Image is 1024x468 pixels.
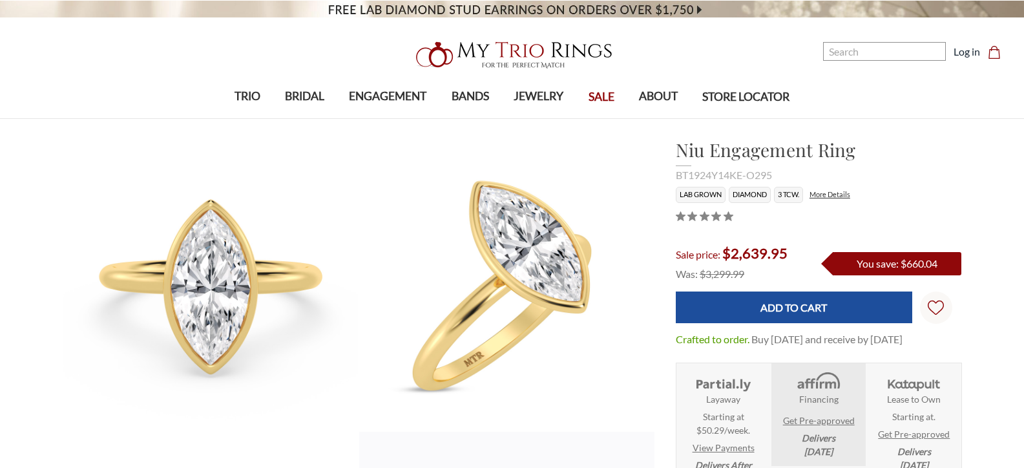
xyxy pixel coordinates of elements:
span: BANDS [452,88,489,105]
a: Get Pre-approved [783,414,855,427]
li: Affirm [771,363,865,467]
img: Layaway [693,371,753,393]
strong: Layaway [706,392,740,406]
strong: Financing [799,392,839,406]
a: Cart with 0 items [988,44,1008,59]
a: SALE [576,76,626,118]
span: You save: $660.04 [857,257,937,270]
input: Add to Cart [676,292,912,323]
a: TRIO [222,76,273,118]
span: $2,639.95 [722,244,788,262]
a: More Details [810,190,850,198]
img: Photo of Niu 3 ct tw. Lab Grown Marquise Solitaire Engagement Ring 14K Yellow Gold [BT1924YE-O295] [63,135,359,431]
strong: Lease to Own [887,392,941,406]
li: Diamond [729,187,771,203]
span: Starting at . [892,410,935,423]
em: Delivers [802,431,835,458]
img: Photo of Niu 3 ct tw. Lab Grown Marquise Solitaire Engagement Ring 14K Yellow Gold [BT1924YE-O295] [359,135,654,431]
img: Affirm [788,371,848,393]
span: ABOUT [639,88,678,105]
a: Get Pre-approved [878,427,950,441]
span: STORE LOCATOR [702,89,789,105]
input: Search [823,42,946,61]
span: $3,299.99 [700,268,744,280]
button: submenu toggle [532,118,545,119]
a: My Trio Rings [297,34,727,76]
a: ABOUT [627,76,690,118]
a: Wish Lists [920,292,952,324]
button: submenu toggle [464,118,477,119]
button: submenu toggle [241,118,254,119]
dd: Buy [DATE] and receive by [DATE] [751,332,903,347]
button: submenu toggle [652,118,665,119]
a: View Payments [693,441,755,454]
span: JEWELRY [514,88,563,105]
a: BRIDAL [273,76,337,118]
a: JEWELRY [501,76,576,118]
button: submenu toggle [298,118,311,119]
dt: Crafted to order. [676,332,749,347]
div: BT1924Y14KE-O295 [676,167,962,183]
span: [DATE] [804,446,833,457]
svg: cart.cart_preview [988,46,1001,59]
span: SALE [589,89,614,105]
li: Lab Grown [676,187,726,203]
a: STORE LOCATOR [690,76,802,118]
a: BANDS [439,76,501,118]
span: Sale price: [676,248,720,261]
span: ENGAGEMENT [349,88,426,105]
span: Was: [676,268,698,280]
button: submenu toggle [381,118,394,119]
a: Log in [954,44,980,59]
span: Starting at $50.29/week. [696,410,750,437]
a: ENGAGEMENT [337,76,439,118]
img: My Trio Rings [409,34,616,76]
h1: Niu Engagement Ring [676,136,962,164]
span: TRIO [235,88,260,105]
img: Katapult [884,371,944,393]
li: 3 TCW. [774,187,803,203]
svg: Wish Lists [928,259,944,356]
span: BRIDAL [285,88,324,105]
